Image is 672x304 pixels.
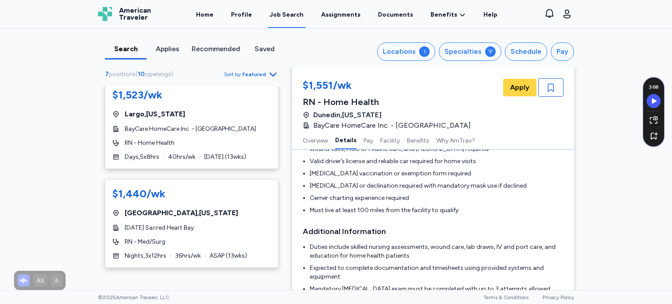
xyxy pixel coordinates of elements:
[383,46,416,57] div: Locations
[268,1,305,28] a: Job Search
[145,70,171,78] span: openings
[112,88,162,102] div: $1,523/wk
[313,120,471,131] span: BayCare HomeCare Inc. - [GEOGRAPHIC_DATA]
[439,42,501,61] button: Specialties
[125,208,238,218] span: [GEOGRAPHIC_DATA] , [US_STATE]
[310,194,563,203] li: Cerner charting experience required
[125,224,194,232] span: [DATE] Sacred Heart Bay
[310,243,563,260] li: Duties include skilled nursing assessments, wound care, lab draws, IV and port care, and educatio...
[310,285,563,294] li: Mandatory [MEDICAL_DATA] exam must be completed with up to 3 attempts allowed
[269,10,304,19] div: Job Search
[303,78,476,94] div: $1,551/wk
[303,225,563,238] h3: Additional Information
[125,238,165,246] span: RN - Med/Surg
[192,44,240,54] div: Recommended
[224,71,241,78] span: Sort by
[444,46,482,57] div: Specialties
[335,131,357,149] button: Details
[224,69,278,80] button: Sort byFeatured
[556,46,568,57] div: Pay
[150,44,185,54] div: Applies
[125,252,166,260] span: Nights , 3 x 12 hrs
[380,131,400,149] button: Facility
[483,294,528,301] a: Terms & Conditions
[503,79,536,96] button: Apply
[511,46,542,57] div: Schedule
[310,206,563,215] li: Must live at least 100 miles from the facility to qualify
[310,182,563,190] li: [MEDICAL_DATA] or declination required with mandatory mask use if declined
[430,10,466,19] a: Benefits
[168,153,196,161] span: 40 hrs/wk
[125,109,185,119] span: Largo , [US_STATE]
[108,44,143,54] div: Search
[112,187,165,201] div: $1,440/wk
[247,44,282,54] div: Saved
[310,157,563,166] li: Valid driver’s license and reliable car required for home visits
[551,42,574,61] button: Pay
[105,70,177,79] div: ( )
[138,70,145,78] span: 10
[419,46,430,57] div: 1
[407,131,429,149] button: Benefits
[436,131,475,149] button: Why AmTrav?
[175,252,201,260] span: 36 hrs/wk
[303,96,476,108] div: RN - Home Health
[109,70,136,78] span: positions
[310,264,563,281] li: Expected to complete documentation and timesheets using provided systems and equipment
[119,7,151,21] span: American Traveler
[242,71,266,78] span: Featured
[204,153,246,161] span: [DATE] ( 13 wks)
[210,252,247,260] span: ASAP ( 13 wks)
[125,153,159,161] span: Days , 5 x 8 hrs
[310,169,563,178] li: [MEDICAL_DATA] vaccination or exemption form required
[303,131,328,149] button: Overview
[125,125,256,133] span: BayCare HomeCare Inc. - [GEOGRAPHIC_DATA]
[510,82,529,93] span: Apply
[105,70,109,78] span: 7
[430,10,457,19] span: Benefits
[313,110,381,120] span: Dunedin , [US_STATE]
[98,7,112,21] img: Logo
[542,294,574,301] a: Privacy Policy
[505,42,547,61] button: Schedule
[377,42,435,61] button: Locations1
[125,139,175,147] span: RN - Home Health
[98,294,169,301] span: © 2025 American Traveler, LLC
[364,131,373,149] button: Pay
